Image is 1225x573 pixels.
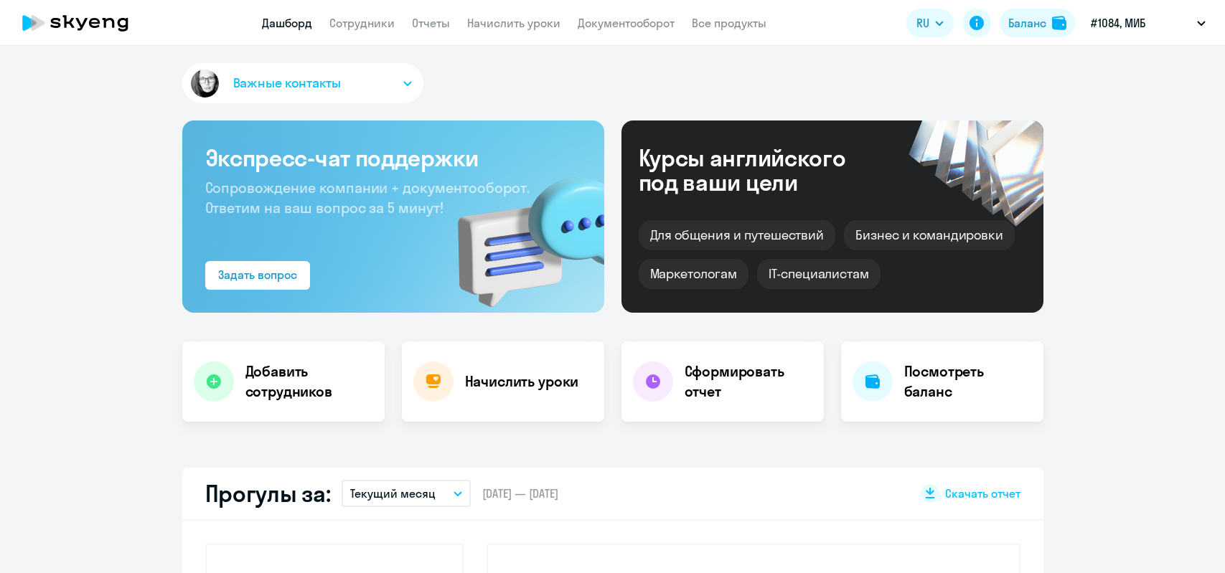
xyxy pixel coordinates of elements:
[1000,9,1075,37] button: Балансbalance
[639,146,884,194] div: Курсы английского под ваши цели
[1052,16,1066,30] img: balance
[205,143,581,172] h3: Экспресс-чат поддержки
[465,371,579,392] h4: Начислить уроки
[692,16,766,30] a: Все продукты
[578,16,675,30] a: Документооборот
[218,266,297,283] div: Задать вопрос
[916,14,929,32] span: RU
[1008,14,1046,32] div: Баланс
[757,259,881,289] div: IT-специалистам
[906,9,954,37] button: RU
[342,480,471,507] button: Текущий месяц
[233,74,341,93] span: Важные контакты
[245,361,373,402] h4: Добавить сотрудников
[182,63,423,103] button: Важные контакты
[1091,14,1145,32] p: #1084, МИБ
[437,151,604,313] img: bg-img
[350,485,436,502] p: Текущий месяц
[482,486,558,501] span: [DATE] — [DATE]
[844,220,1015,250] div: Бизнес и командировки
[205,479,331,508] h2: Прогулы за:
[685,361,812,402] h4: Сформировать отчет
[1084,6,1213,40] button: #1084, МИБ
[412,16,450,30] a: Отчеты
[205,179,530,217] span: Сопровождение компании + документооборот. Ответим на ваш вопрос за 5 минут!
[329,16,395,30] a: Сотрудники
[945,486,1020,501] span: Скачать отчет
[262,16,312,30] a: Дашборд
[639,220,836,250] div: Для общения и путешествий
[205,261,310,290] button: Задать вопрос
[904,361,1032,402] h4: Посмотреть баланс
[467,16,560,30] a: Начислить уроки
[188,67,222,100] img: avatar
[639,259,748,289] div: Маркетологам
